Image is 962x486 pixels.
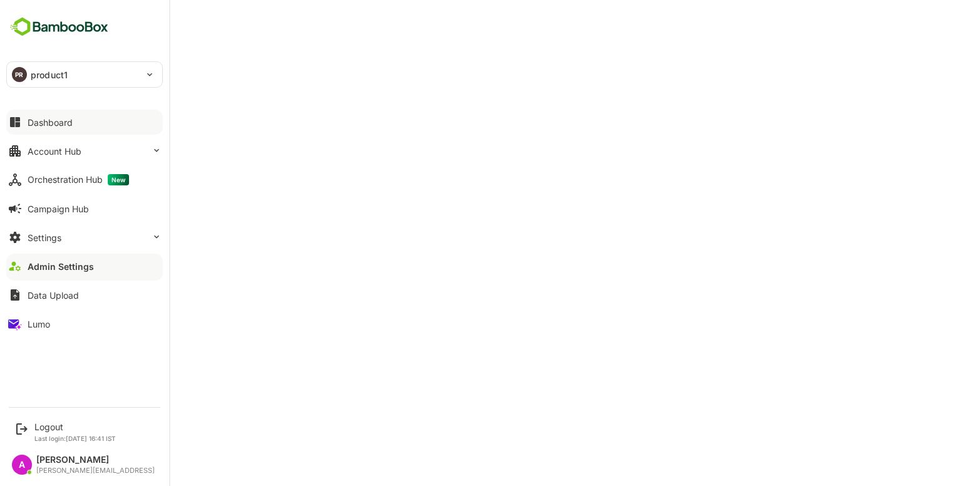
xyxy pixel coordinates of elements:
button: Settings [6,225,163,250]
img: BambooboxFullLogoMark.5f36c76dfaba33ec1ec1367b70bb1252.svg [6,15,112,39]
div: Orchestration Hub [28,174,129,185]
div: A [12,455,32,475]
div: Settings [28,232,61,243]
div: PR [12,67,27,82]
div: Data Upload [28,290,79,301]
p: product1 [31,68,68,81]
div: Account Hub [28,146,81,157]
button: Account Hub [6,138,163,163]
button: Admin Settings [6,254,163,279]
button: Data Upload [6,282,163,308]
p: Last login: [DATE] 16:41 IST [34,435,116,442]
div: PRproduct1 [7,62,162,87]
button: Orchestration HubNew [6,167,163,192]
button: Campaign Hub [6,196,163,221]
div: [PERSON_NAME] [36,455,155,465]
span: New [108,174,129,185]
button: Lumo [6,311,163,336]
div: Campaign Hub [28,204,89,214]
div: Logout [34,421,116,432]
div: Dashboard [28,117,73,128]
div: Admin Settings [28,261,94,272]
div: Lumo [28,319,50,329]
div: [PERSON_NAME][EMAIL_ADDRESS] [36,467,155,475]
button: Dashboard [6,110,163,135]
